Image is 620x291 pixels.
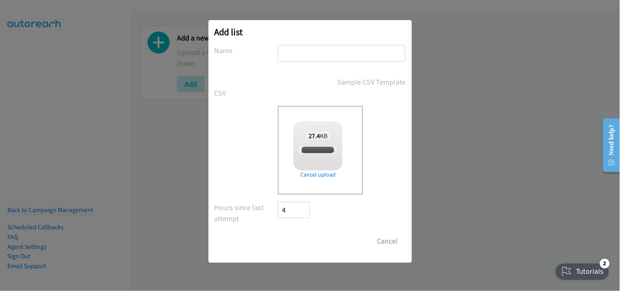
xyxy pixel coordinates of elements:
a: Sample CSV Template [338,76,406,87]
label: Name [215,45,278,56]
a: Cancel upload [293,170,342,179]
span: KB [306,132,330,140]
strong: 27.4 [309,132,320,140]
button: Cancel [369,233,406,249]
label: CSV [215,87,278,98]
label: Hours since last attempt [215,202,278,224]
iframe: Checklist [551,255,614,285]
iframe: Resource Center [597,113,620,178]
span: [PERSON_NAME] + [PERSON_NAME] Electric Digital Q3FY25 RM AirSeT CS.csv [299,146,472,154]
h2: Add list [215,26,406,38]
